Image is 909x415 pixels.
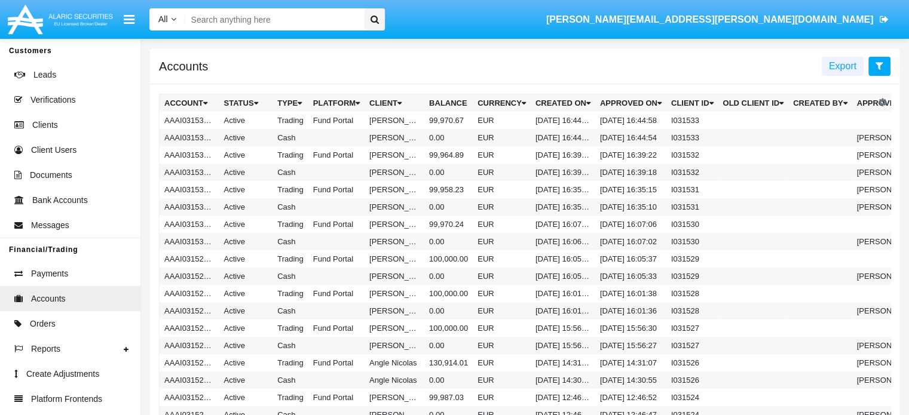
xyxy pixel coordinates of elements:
[424,216,473,233] td: 99,970.24
[666,233,718,250] td: I031530
[365,250,424,268] td: [PERSON_NAME]
[160,216,219,233] td: AAAI031530A1
[595,94,666,112] th: Approved On
[160,371,219,389] td: AAAI031526AC1
[273,129,308,146] td: Cash
[365,354,424,371] td: Angle Nicolas
[273,216,308,233] td: Trading
[308,389,365,406] td: Fund Portal
[308,181,365,198] td: Fund Portal
[531,129,595,146] td: [DATE] 16:44:48
[365,371,424,389] td: Angle Nicolas
[595,337,666,354] td: [DATE] 15:56:27
[666,268,718,285] td: I031529
[273,337,308,354] td: Cash
[473,319,531,337] td: EUR
[546,14,874,24] span: [PERSON_NAME][EMAIL_ADDRESS][PERSON_NAME][DOMAIN_NAME]
[160,181,219,198] td: AAAI031531A1
[473,337,531,354] td: EUR
[666,198,718,216] td: I031531
[595,198,666,216] td: [DATE] 16:35:10
[160,337,219,354] td: AAAI031527AC1
[595,285,666,302] td: [DATE] 16:01:38
[595,302,666,319] td: [DATE] 16:01:36
[273,319,308,337] td: Trading
[666,285,718,302] td: I031528
[160,302,219,319] td: AAAI031528AC1
[365,389,424,406] td: [PERSON_NAME]
[595,371,666,389] td: [DATE] 14:30:55
[424,112,473,129] td: 99,970.67
[365,302,424,319] td: [PERSON_NAME]
[149,13,185,26] a: All
[160,164,219,181] td: AAAI031532AC1
[473,146,531,164] td: EUR
[424,371,473,389] td: 0.00
[822,57,864,76] button: Export
[424,129,473,146] td: 0.00
[219,181,273,198] td: Active
[6,2,115,37] img: Logo image
[365,216,424,233] td: [PERSON_NAME]
[531,268,595,285] td: [DATE] 16:05:28
[424,354,473,371] td: 130,914.01
[273,302,308,319] td: Cash
[473,268,531,285] td: EUR
[160,285,219,302] td: AAAI031528A1
[531,146,595,164] td: [DATE] 16:39:18
[185,8,360,30] input: Search
[31,219,69,232] span: Messages
[273,371,308,389] td: Cash
[531,216,595,233] td: [DATE] 16:07:02
[424,94,473,112] th: Balance
[31,293,66,305] span: Accounts
[424,181,473,198] td: 99,958.23
[365,112,424,129] td: [PERSON_NAME]
[540,3,894,36] a: [PERSON_NAME][EMAIL_ADDRESS][PERSON_NAME][DOMAIN_NAME]
[159,62,208,71] h5: Accounts
[30,94,75,106] span: Verifications
[424,389,473,406] td: 99,987.03
[666,354,718,371] td: I031526
[473,371,531,389] td: EUR
[160,319,219,337] td: AAAI031527A1
[666,302,718,319] td: I031528
[365,181,424,198] td: [PERSON_NAME]
[531,198,595,216] td: [DATE] 16:35:04
[531,181,595,198] td: [DATE] 16:35:11
[424,250,473,268] td: 100,000.00
[531,389,595,406] td: [DATE] 12:46:48
[365,164,424,181] td: [PERSON_NAME]
[531,94,595,112] th: Created On
[160,354,219,371] td: AAAI031526A1
[158,14,168,24] span: All
[424,164,473,181] td: 0.00
[595,129,666,146] td: [DATE] 16:44:54
[595,389,666,406] td: [DATE] 12:46:52
[473,285,531,302] td: EUR
[666,129,718,146] td: I031533
[531,285,595,302] td: [DATE] 16:01:36
[595,250,666,268] td: [DATE] 16:05:37
[219,354,273,371] td: Active
[308,146,365,164] td: Fund Portal
[219,302,273,319] td: Active
[219,112,273,129] td: Active
[473,389,531,406] td: EUR
[32,119,58,131] span: Clients
[308,250,365,268] td: Fund Portal
[595,216,666,233] td: [DATE] 16:07:06
[666,164,718,181] td: I031532
[365,94,424,112] th: Client
[219,164,273,181] td: Active
[595,233,666,250] td: [DATE] 16:07:02
[424,198,473,216] td: 0.00
[666,337,718,354] td: I031527
[32,194,88,207] span: Bank Accounts
[473,129,531,146] td: EUR
[308,112,365,129] td: Fund Portal
[365,268,424,285] td: [PERSON_NAME]
[531,164,595,181] td: [DATE] 16:39:12
[160,250,219,268] td: AAAI031529A1
[219,371,273,389] td: Active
